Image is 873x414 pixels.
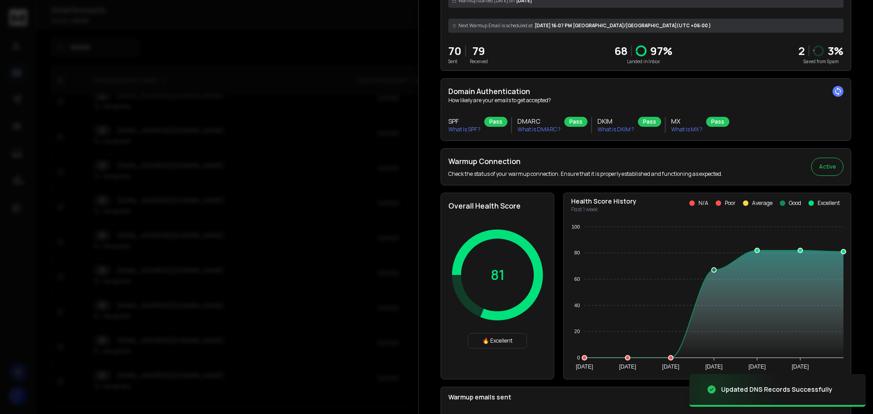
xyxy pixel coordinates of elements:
tspan: 100 [572,224,580,229]
div: Pass [638,117,661,127]
p: Poor [725,200,736,207]
tspan: 80 [574,250,580,255]
p: 70 [448,44,462,58]
div: Pass [564,117,587,127]
p: Good [789,200,801,207]
tspan: [DATE] [662,364,679,370]
p: What is DKIM ? [597,126,634,133]
strong: 2 [798,43,805,58]
p: 79 [470,44,488,58]
p: Landed in Inbox [614,58,672,65]
p: Saved from Spam [798,58,843,65]
tspan: [DATE] [748,364,766,370]
tspan: 0 [577,355,580,360]
h3: DMARC [517,117,561,126]
h3: SPF [448,117,481,126]
h3: MX [671,117,702,126]
h2: Warmup Connection [448,156,722,167]
p: 3 % [828,44,843,58]
h3: DKIM [597,117,634,126]
tspan: 60 [574,276,580,282]
p: 97 % [650,44,672,58]
div: Pass [484,117,507,127]
span: Next Warmup Email is scheduled at [458,22,533,29]
div: 🔥 Excellent [468,333,527,349]
div: Updated DNS Records Successfully [721,385,833,394]
tspan: [DATE] [792,364,809,370]
p: What is SPF ? [448,126,481,133]
tspan: [DATE] [619,364,636,370]
p: Average [752,200,773,207]
p: Check the status of your warmup connection. Ensure that it is properly established and functionin... [448,170,722,178]
p: 68 [614,44,627,58]
p: Received [470,58,488,65]
tspan: 20 [574,329,580,334]
p: Excellent [818,200,840,207]
h2: Overall Health Score [448,200,547,211]
tspan: [DATE] [705,364,722,370]
p: 81 [491,267,505,283]
tspan: [DATE] [576,364,593,370]
p: Sent [448,58,462,65]
p: Warmup emails sent [448,393,843,402]
button: Active [811,158,843,176]
h2: Domain Authentication [448,86,843,97]
div: Pass [706,117,729,127]
p: What is DMARC ? [517,126,561,133]
div: [DATE] 16:07 PM [GEOGRAPHIC_DATA]/[GEOGRAPHIC_DATA] (UTC +06:00 ) [448,19,843,33]
p: What is MX ? [671,126,702,133]
p: Health Score History [571,197,637,206]
p: N/A [698,200,708,207]
p: Past 1 week [571,206,637,213]
p: How likely are your emails to get accepted? [448,97,843,104]
tspan: 40 [574,303,580,308]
